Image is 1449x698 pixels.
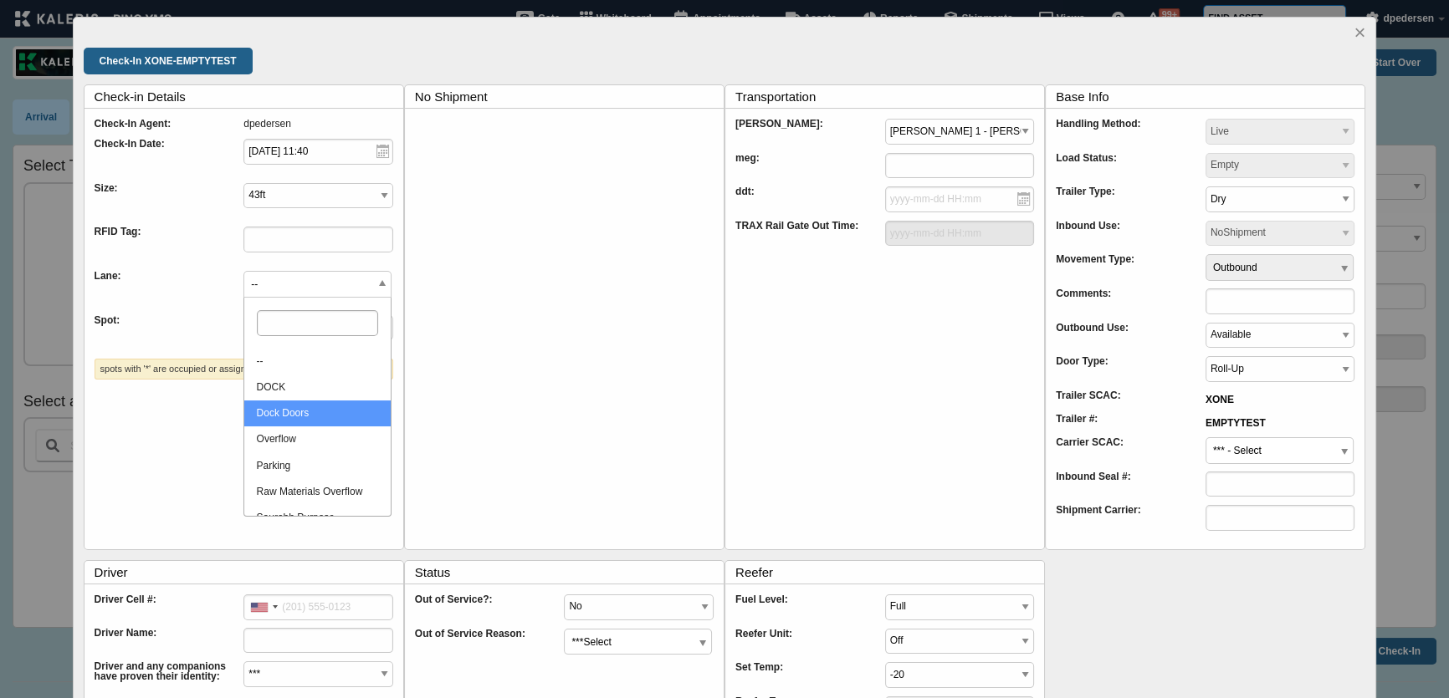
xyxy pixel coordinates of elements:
span: Outbound [1206,254,1354,281]
span: -- [243,271,392,298]
div: Load Status: [1056,153,1206,187]
div: meg: [735,153,885,187]
div: Driver and any companions have proven their identity: [95,661,244,695]
div: Driver Name: [95,628,244,662]
label: Base Info [1056,85,1365,108]
label: Transportation [735,85,1044,108]
div: Inbound Seal #: [1056,471,1206,506]
div: dpedersen [243,119,393,129]
div: Driver Cell #: [95,594,244,628]
div: Out of Service?: [415,594,565,629]
div: Trailer #: [1056,414,1206,437]
input: yyyy-mm-dd HH:mm [885,186,1035,212]
div: Handling Method: [1056,119,1206,153]
div: Fuel Level: [735,594,885,629]
li: Overflow [244,426,391,452]
strong: EMPTYTEST [1206,417,1266,429]
input: Check-In XONE-EMPTYTEST [84,48,253,74]
div: [PERSON_NAME]: [735,119,885,153]
label: Check-in Details [95,85,403,108]
input: yyyy-mm-dd HH:mm [885,221,1035,247]
span: -- [244,272,391,298]
div: Check-In Date: [95,139,244,173]
li: -- [244,349,391,374]
div: Comments: [1056,288,1206,323]
label: Reefer [735,561,1044,583]
li: Dock Doors [244,400,391,426]
div: Reefer Unit: [735,629,885,663]
div: Out of Service Reason: [415,629,565,663]
div: Carrier SCAC: [1056,437,1206,471]
label: Driver [95,561,403,583]
div: Shipment Carrier: [1056,505,1206,539]
input: (201) 555-0123 [243,594,393,620]
div: Outbound Use: [1056,323,1206,357]
div: Spot: [95,315,244,349]
div: TRAX Rail Gate Out Time: [735,221,885,255]
li: Saurabh Purpose [244,505,391,531]
strong: XONE [1206,394,1234,405]
div: Check-In Agent: [95,119,244,129]
label: No Shipment [415,85,724,108]
a: × [1354,23,1365,43]
div: United States: +1 [244,595,283,619]
span: Outbound [1206,255,1353,282]
div: Trailer SCAC: [1056,390,1206,414]
div: Door Type: [1056,356,1206,390]
label: Status [415,561,724,583]
div: RFID Tag: [95,227,244,261]
li: Parking [244,453,391,479]
div: ddt: [735,186,885,221]
div: Movement Type: [1056,254,1206,288]
li: Raw Materials Overflow [244,479,391,505]
div: Trailer Type: [1056,186,1206,221]
div: Set Temp: [735,662,885,696]
li: DOCK [244,374,391,400]
div: Size: [95,183,244,217]
div: Lane: [95,271,244,305]
div: Inbound Use: [1056,221,1206,255]
div: spots with '*' are occupied or assigned to a move [95,359,393,380]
